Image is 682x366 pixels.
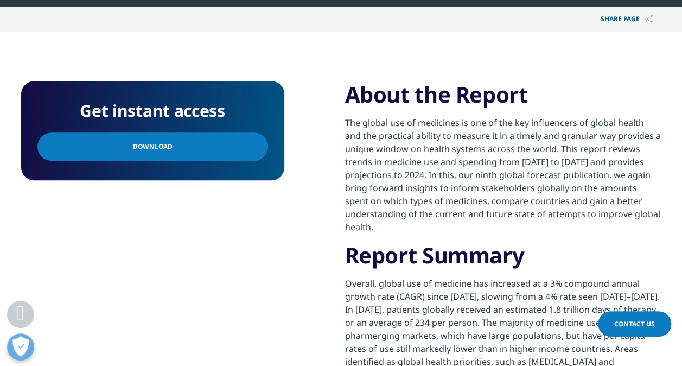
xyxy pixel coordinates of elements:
[645,15,653,24] img: Share PAGE
[133,141,173,153] span: Download
[37,97,268,124] h4: Get instant access
[592,7,661,32] p: Share PAGE
[598,311,671,337] a: Contact Us
[37,132,268,161] a: Download
[345,116,661,242] p: The global use of medicines is one of the key influencers of global health and the practical abil...
[345,81,661,116] h3: About the Report
[7,333,34,361] button: Open Preferences
[592,7,661,32] button: Share PAGEShare PAGE
[614,319,655,329] span: Contact Us
[345,242,661,277] h3: Report Summary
